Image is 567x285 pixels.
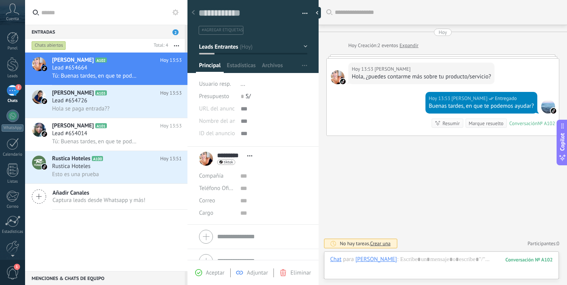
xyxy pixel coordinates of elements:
div: ID del anuncio de TikTok [199,127,235,140]
span: Rustica Hoteles [52,163,90,170]
div: Usuario resp. [199,78,235,90]
a: Participantes:0 [528,240,559,247]
span: Entregado [495,95,517,102]
button: Correo [199,195,215,207]
div: Chats [2,98,24,103]
div: Marque resuelto [469,120,503,127]
img: icon [42,164,47,170]
div: No hay tareas. [340,240,391,247]
div: Estadísticas [2,229,24,234]
span: Usuario resp. [199,80,231,88]
span: Rustica Hoteles [52,155,90,163]
div: Chats abiertos [32,41,66,50]
span: Hoy 13:51 [160,155,182,163]
span: Teléfono Oficina [199,185,239,192]
div: Nombre del anuncio de TikTok [199,115,235,127]
div: Creación: [348,42,418,49]
span: Correo [199,197,215,204]
span: Lead #654014 [52,130,87,137]
span: ID del anuncio de TikTok [199,131,260,136]
img: tiktok_kommo.svg [340,79,346,84]
span: Crear una [370,240,390,247]
div: URL del anuncio de TikTok [199,103,235,115]
span: Felipe Moreno [541,100,555,114]
div: Hola, ¿puedes contarme más sobre tu producto/servicio? [352,73,491,81]
span: A103 [95,90,106,95]
span: Hoy 13:53 [160,56,182,64]
span: 1 [14,264,20,270]
div: Hoy 13:53 [352,65,375,73]
div: Buenas tardes, en que te podemos ayudar? [429,102,534,110]
span: [PERSON_NAME] [52,56,94,64]
span: #agregar etiquetas [202,27,243,33]
span: Añadir Canales [52,189,145,197]
span: Tú: Buenas tardes, en que te podemos ayudar? [52,72,139,80]
div: Ocultar [313,7,321,19]
a: avatariconRustica HotelesA100Hoy 13:51Rustica HotelesEsto es una prueba [25,151,187,183]
div: Panel [2,46,24,51]
span: Aceptar [206,269,224,277]
span: Cuenta [6,17,19,22]
div: Menciones & Chats de equipo [25,271,185,285]
span: Hola se paga entrada?? [52,105,110,112]
div: M.Stefany [355,256,397,263]
div: Total: 4 [151,42,168,49]
span: Estadísticas [227,62,256,73]
div: Entradas [25,25,185,39]
span: Lead #654726 [52,97,87,105]
div: № A102 [538,120,555,127]
span: Hoy 13:53 [160,89,182,97]
span: A100 [92,156,103,161]
span: : [397,256,398,263]
div: Calendario [2,152,24,157]
span: Lead #654664 [52,64,87,72]
div: Hoy [439,29,447,36]
div: Listas [2,179,24,184]
div: Cargo [199,207,235,219]
button: Más [168,39,185,53]
span: M.Stefany [331,70,344,84]
span: Principal [199,62,221,73]
span: Archivos [262,62,283,73]
a: Expandir [400,42,418,49]
span: Presupuesto [199,93,229,100]
span: Felipe Moreno (Oficina de Venta) [452,95,488,102]
a: avataricon[PERSON_NAME]A103Hoy 13:53Lead #654726Hola se paga entrada?? [25,85,187,118]
span: 2 eventos [378,42,398,49]
div: Leads [2,74,24,79]
span: Adjuntar [247,269,268,277]
span: 0 [557,240,559,247]
span: [PERSON_NAME] [52,89,94,97]
img: tiktok_kommo.svg [551,108,556,114]
span: Tú: Buenas tardes, en que te podemos ayudar? [52,138,139,145]
span: para [343,256,354,263]
a: avataricon[PERSON_NAME]A102Hoy 13:53Lead #654664Tú: Buenas tardes, en que te podemos ayudar? [25,53,187,85]
img: icon [42,66,47,71]
div: Hoy [348,42,358,49]
span: M.Stefany [375,65,410,73]
span: A102 [95,58,106,63]
span: tiktok [224,160,233,164]
div: Presupuesto [199,90,235,103]
span: 2 [15,84,22,90]
span: ... [241,80,245,88]
span: URL del anuncio de TikTok [199,106,264,112]
img: icon [42,98,47,104]
span: [PERSON_NAME] [52,122,94,130]
span: Cargo [199,210,213,216]
div: Conversación [509,120,538,127]
span: 2 [172,29,179,35]
span: Esto es una prueba [52,171,99,178]
div: Hoy 13:53 [429,95,452,102]
span: Eliminar [290,269,311,277]
button: Teléfono Oficina [199,182,235,195]
img: icon [42,131,47,137]
div: Compañía [199,170,235,182]
div: WhatsApp [2,124,24,132]
div: Correo [2,204,24,209]
span: Nombre del anuncio de TikTok [199,118,274,124]
span: Hoy 13:53 [160,122,182,130]
div: 102 [505,256,553,263]
a: avataricon[PERSON_NAME]A101Hoy 13:53Lead #654014Tú: Buenas tardes, en que te podemos ayudar? [25,118,187,151]
div: Resumir [442,120,460,127]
